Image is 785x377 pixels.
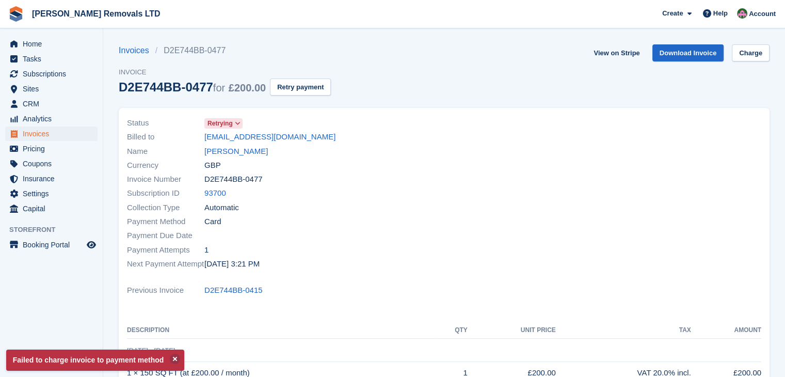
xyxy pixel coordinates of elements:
span: GBP [204,160,221,171]
span: Sites [23,82,85,96]
span: Collection Type [127,202,204,214]
span: Payment Method [127,216,204,228]
span: D2E744BB-0477 [204,174,263,185]
th: Amount [691,322,761,339]
th: Description [127,322,436,339]
span: Pricing [23,142,85,156]
a: Preview store [85,239,98,251]
span: Currency [127,160,204,171]
a: menu [5,238,98,252]
span: Help [713,8,728,19]
a: Download Invoice [652,44,724,61]
a: menu [5,127,98,141]
span: Card [204,216,221,228]
span: Invoice [119,67,331,77]
span: Invoice Number [127,174,204,185]
th: Unit Price [468,322,556,339]
a: View on Stripe [589,44,644,61]
a: menu [5,37,98,51]
a: menu [5,171,98,186]
a: menu [5,82,98,96]
button: Retry payment [270,78,331,96]
span: Storefront [9,225,103,235]
a: menu [5,52,98,66]
th: QTY [436,322,468,339]
a: 93700 [204,187,226,199]
a: menu [5,142,98,156]
span: Coupons [23,156,85,171]
span: Insurance [23,171,85,186]
a: Invoices [119,44,155,57]
a: Charge [732,44,770,61]
a: [PERSON_NAME] [204,146,268,158]
span: Payment Attempts [127,244,204,256]
a: menu [5,67,98,81]
a: D2E744BB-0415 [204,285,263,296]
p: Failed to charge invoice to payment method [6,350,184,371]
a: menu [5,186,98,201]
span: £200.00 [229,82,266,93]
span: Status [127,117,204,129]
a: Retrying [204,117,243,129]
span: Account [749,9,776,19]
span: Home [23,37,85,51]
span: Analytics [23,112,85,126]
span: Invoices [23,127,85,141]
span: 1 [204,244,209,256]
span: Billed to [127,131,204,143]
span: Previous Invoice [127,285,204,296]
th: Tax [556,322,691,339]
img: stora-icon-8386f47178a22dfd0bd8f6a31ec36ba5ce8667c1dd55bd0f319d3a0aa187defe.svg [8,6,24,22]
span: Automatic [204,202,239,214]
span: Capital [23,201,85,216]
span: Next Payment Attempt [127,258,204,270]
span: Booking Portal [23,238,85,252]
span: Settings [23,186,85,201]
a: menu [5,156,98,171]
div: D2E744BB-0477 [119,80,266,94]
span: Create [662,8,683,19]
time: 2025-10-04 14:21:34 UTC [204,258,260,270]
img: Paul Withers [737,8,747,19]
span: Name [127,146,204,158]
span: Tasks [23,52,85,66]
a: menu [5,97,98,111]
span: Retrying [207,119,233,128]
span: Payment Due Date [127,230,204,242]
a: menu [5,201,98,216]
a: menu [5,112,98,126]
nav: breadcrumbs [119,44,331,57]
span: Subscriptions [23,67,85,81]
a: [PERSON_NAME] Removals LTD [28,5,165,22]
span: for [213,82,225,93]
span: CRM [23,97,85,111]
span: Subscription ID [127,187,204,199]
a: [EMAIL_ADDRESS][DOMAIN_NAME] [204,131,335,143]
